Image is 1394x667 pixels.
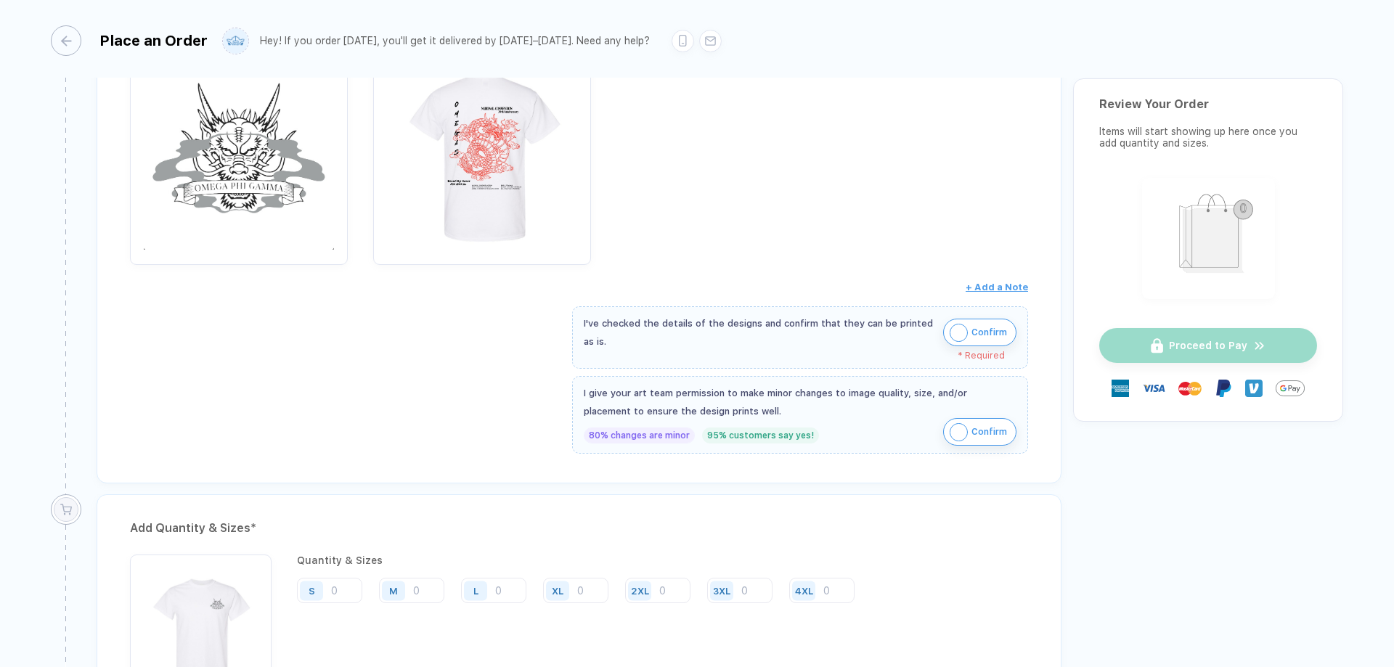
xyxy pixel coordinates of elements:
[137,46,341,250] img: bf8b1c78-aea6-43db-8525-a807a80fc5a6_design_front_1757371777756.jpg
[1215,380,1232,397] img: Paypal
[966,282,1028,292] span: + Add a Note
[297,555,865,566] div: Quantity & Sizes
[1245,380,1263,397] img: Venmo
[631,585,649,596] div: 2XL
[1178,377,1202,400] img: master-card
[584,351,1005,361] div: * Required
[99,32,208,49] div: Place an Order
[260,35,650,47] div: Hey! If you order [DATE], you'll get it delivered by [DATE]–[DATE]. Need any help?
[702,427,819,443] div: 95% customers say yes!
[1276,374,1305,403] img: GPay
[943,319,1016,346] button: iconConfirm
[971,321,1007,344] span: Confirm
[380,46,584,250] img: bf8b1c78-aea6-43db-8525-a807a80fc5a6_nt_back_1757371777753.jpg
[1149,184,1268,290] img: shopping_bag.png
[943,418,1016,446] button: iconConfirm
[966,276,1028,299] button: + Add a Note
[389,585,398,596] div: M
[130,517,1028,540] div: Add Quantity & Sizes
[1112,380,1129,397] img: express
[309,585,315,596] div: S
[1099,97,1317,111] div: Review Your Order
[713,585,730,596] div: 3XL
[552,585,563,596] div: XL
[1142,377,1165,400] img: visa
[584,314,936,351] div: I've checked the details of the designs and confirm that they can be printed as is.
[795,585,813,596] div: 4XL
[1099,126,1317,149] div: Items will start showing up here once you add quantity and sizes.
[584,384,1016,420] div: I give your art team permission to make minor changes to image quality, size, and/or placement to...
[473,585,478,596] div: L
[950,324,968,342] img: icon
[971,420,1007,443] span: Confirm
[950,423,968,441] img: icon
[223,28,248,54] img: user profile
[584,427,695,443] div: 80% changes are minor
